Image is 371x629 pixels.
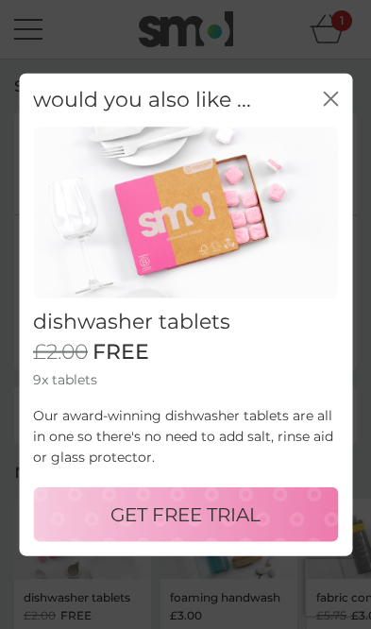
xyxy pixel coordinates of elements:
[33,486,338,541] button: GET FREE TRIAL
[110,499,261,529] p: GET FREE TRIAL
[93,339,149,364] span: FREE
[33,339,88,364] span: £2.00
[33,88,251,112] h2: would you also like ...
[33,369,338,390] p: 9x tablets
[33,404,338,467] p: Our award-winning dishwasher tablets are all in one so there's no need to add salt, rinse aid or ...
[33,310,338,334] h2: dishwasher tablets
[323,92,338,110] button: close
